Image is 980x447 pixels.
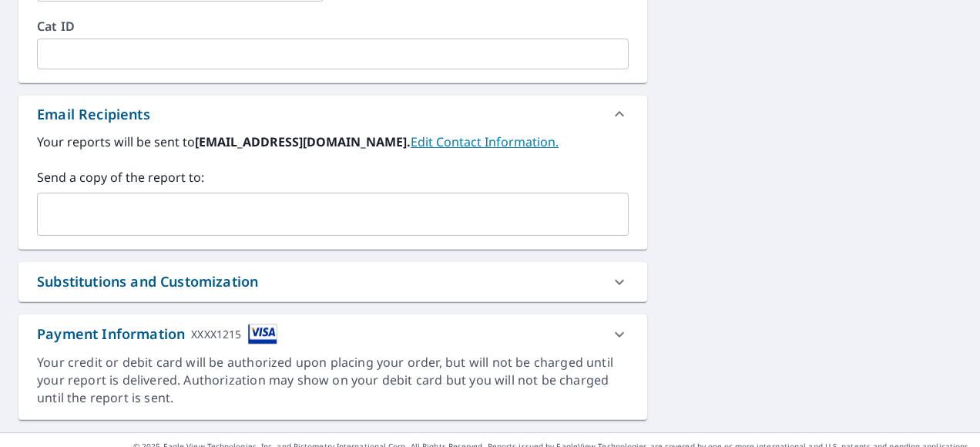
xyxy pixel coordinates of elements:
[195,133,411,150] b: [EMAIL_ADDRESS][DOMAIN_NAME].
[37,133,629,151] label: Your reports will be sent to
[18,262,647,301] div: Substitutions and Customization
[411,133,559,150] a: EditContactInfo
[248,324,277,344] img: cardImage
[37,324,277,344] div: Payment Information
[18,314,647,354] div: Payment InformationXXXX1215cardImage
[37,354,629,407] div: Your credit or debit card will be authorized upon placing your order, but will not be charged unt...
[37,271,258,292] div: Substitutions and Customization
[37,20,629,32] label: Cat ID
[37,104,150,125] div: Email Recipients
[18,96,647,133] div: Email Recipients
[191,324,241,344] div: XXXX1215
[37,168,629,187] label: Send a copy of the report to:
